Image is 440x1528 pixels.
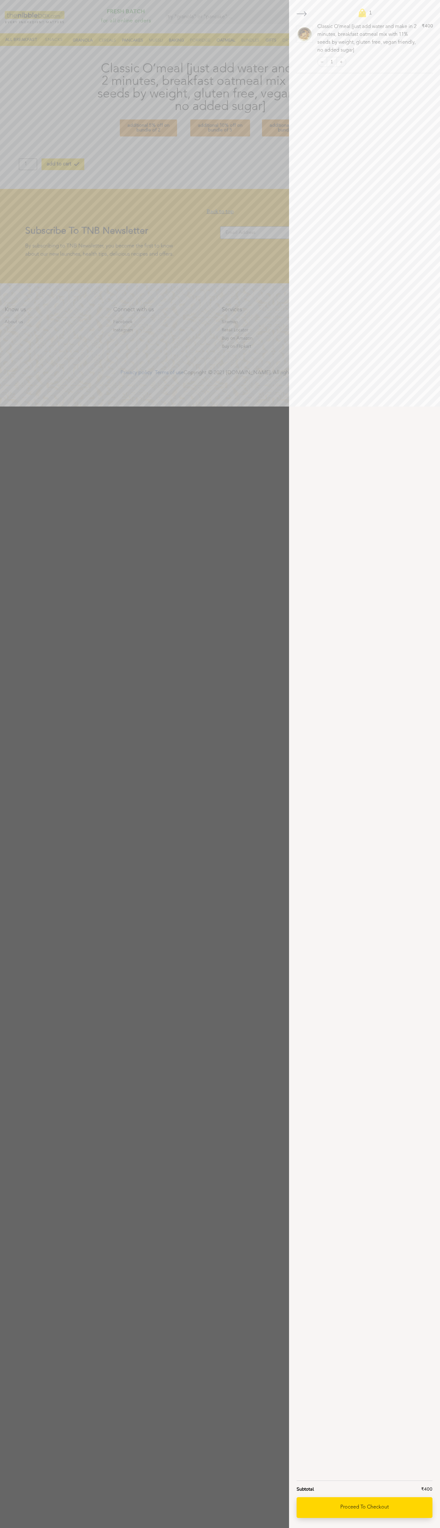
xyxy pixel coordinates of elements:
a: Proceed to checkout [297,1497,432,1518]
span: ₹ [422,23,425,29]
a: Edit [327,59,337,64]
th: Subtotal [297,1486,379,1493]
img: TheNibbleBox Classic O'meal [296,26,313,43]
a: Classic O’meal [just add water and make in 2 minutes, breakfast oatmeal mix with 11% seeds by wei... [317,24,416,53]
div: 1 [368,10,372,16]
bdi: 400 [421,1486,432,1492]
button: Increment [337,57,346,67]
bdi: 400 [422,23,433,29]
button: Decrement [318,57,327,67]
span: ₹ [421,1486,424,1492]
